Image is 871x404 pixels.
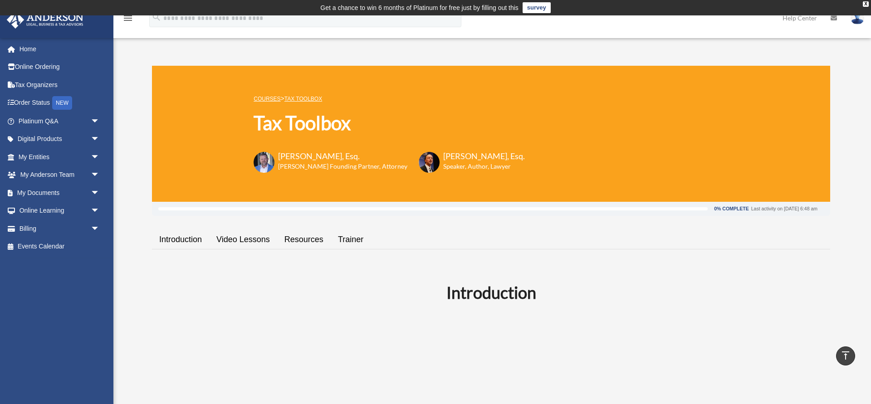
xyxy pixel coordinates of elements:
a: Online Learningarrow_drop_down [6,202,113,220]
span: arrow_drop_down [91,112,109,131]
span: arrow_drop_down [91,148,109,166]
img: User Pic [851,11,864,24]
a: My Documentsarrow_drop_down [6,184,113,202]
h1: Tax Toolbox [254,110,525,136]
a: Events Calendar [6,238,113,256]
a: Tax Organizers [6,76,113,94]
h6: Speaker, Author, Lawyer [443,162,514,171]
h3: [PERSON_NAME], Esq. [443,151,525,162]
img: Anderson Advisors Platinum Portal [4,11,86,29]
a: Video Lessons [209,227,277,253]
h2: Introduction [157,281,825,304]
a: menu [122,16,133,24]
a: Order StatusNEW [6,94,113,112]
a: Introduction [152,227,209,253]
i: search [152,12,161,22]
i: menu [122,13,133,24]
div: Get a chance to win 6 months of Platinum for free just by filling out this [320,2,519,13]
div: NEW [52,96,72,110]
a: My Entitiesarrow_drop_down [6,148,113,166]
span: arrow_drop_down [91,219,109,238]
a: Trainer [331,227,371,253]
img: Scott-Estill-Headshot.png [419,152,440,173]
span: arrow_drop_down [91,130,109,149]
div: 0% Complete [714,206,749,211]
a: survey [523,2,551,13]
a: Platinum Q&Aarrow_drop_down [6,112,113,130]
h6: [PERSON_NAME] Founding Partner, Attorney [278,162,407,171]
h3: [PERSON_NAME], Esq. [278,151,407,162]
a: Home [6,40,113,58]
i: vertical_align_top [840,350,851,361]
a: Resources [277,227,331,253]
div: Last activity on [DATE] 6:48 am [751,206,817,211]
a: COURSES [254,96,280,102]
a: vertical_align_top [836,346,855,365]
span: arrow_drop_down [91,166,109,185]
span: arrow_drop_down [91,184,109,202]
p: > [254,93,525,104]
span: arrow_drop_down [91,202,109,220]
a: Digital Productsarrow_drop_down [6,130,113,148]
div: close [863,1,869,7]
img: Toby-circle-head.png [254,152,274,173]
a: Billingarrow_drop_down [6,219,113,238]
a: Online Ordering [6,58,113,76]
a: My Anderson Teamarrow_drop_down [6,166,113,184]
a: Tax Toolbox [284,96,322,102]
